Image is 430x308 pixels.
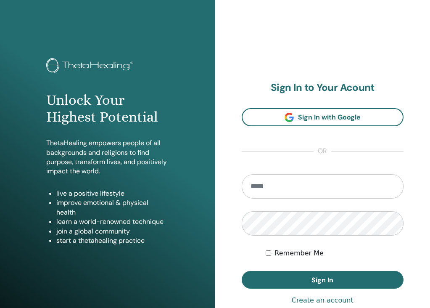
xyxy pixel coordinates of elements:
label: Remember Me [274,248,324,258]
li: improve emotional & physical health [56,198,169,217]
h1: Unlock Your Highest Potential [46,92,169,126]
span: Sign In with Google [298,113,361,122]
li: live a positive lifestyle [56,189,169,198]
p: ThetaHealing empowers people of all backgrounds and religions to find purpose, transform lives, a... [46,138,169,176]
a: Create an account [292,295,353,305]
button: Sign In [242,271,404,289]
div: Keep me authenticated indefinitely or until I manually logout [266,248,404,258]
li: start a thetahealing practice [56,236,169,245]
li: learn a world-renowned technique [56,217,169,226]
a: Sign In with Google [242,108,404,126]
li: join a global community [56,227,169,236]
span: or [314,146,331,157]
h2: Sign In to Your Acount [242,82,404,94]
span: Sign In [311,276,333,284]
